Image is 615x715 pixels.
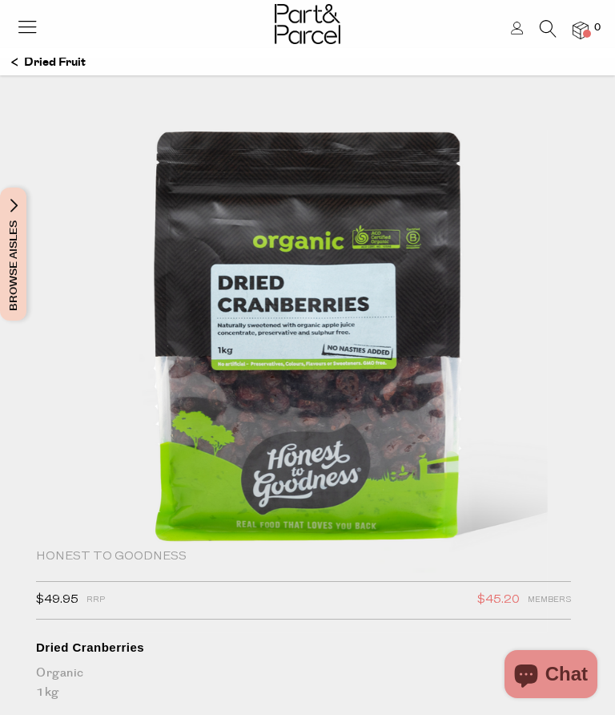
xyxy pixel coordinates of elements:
div: Honest to Goodness [36,549,571,565]
inbox-online-store-chat: Shopify online store chat [500,650,602,702]
img: Dried Cranberries [67,74,548,633]
span: $49.95 [36,590,78,611]
span: Browse Aisles [5,188,22,321]
span: Members [528,590,571,611]
span: $45.20 [477,590,520,611]
img: Part&Parcel [275,4,340,44]
div: Dried Cranberries [36,640,571,656]
span: 0 [590,21,605,35]
span: RRP [86,590,105,611]
div: Organic 1kg [36,664,571,702]
a: Dried Fruit [11,49,86,76]
a: 0 [573,22,589,38]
